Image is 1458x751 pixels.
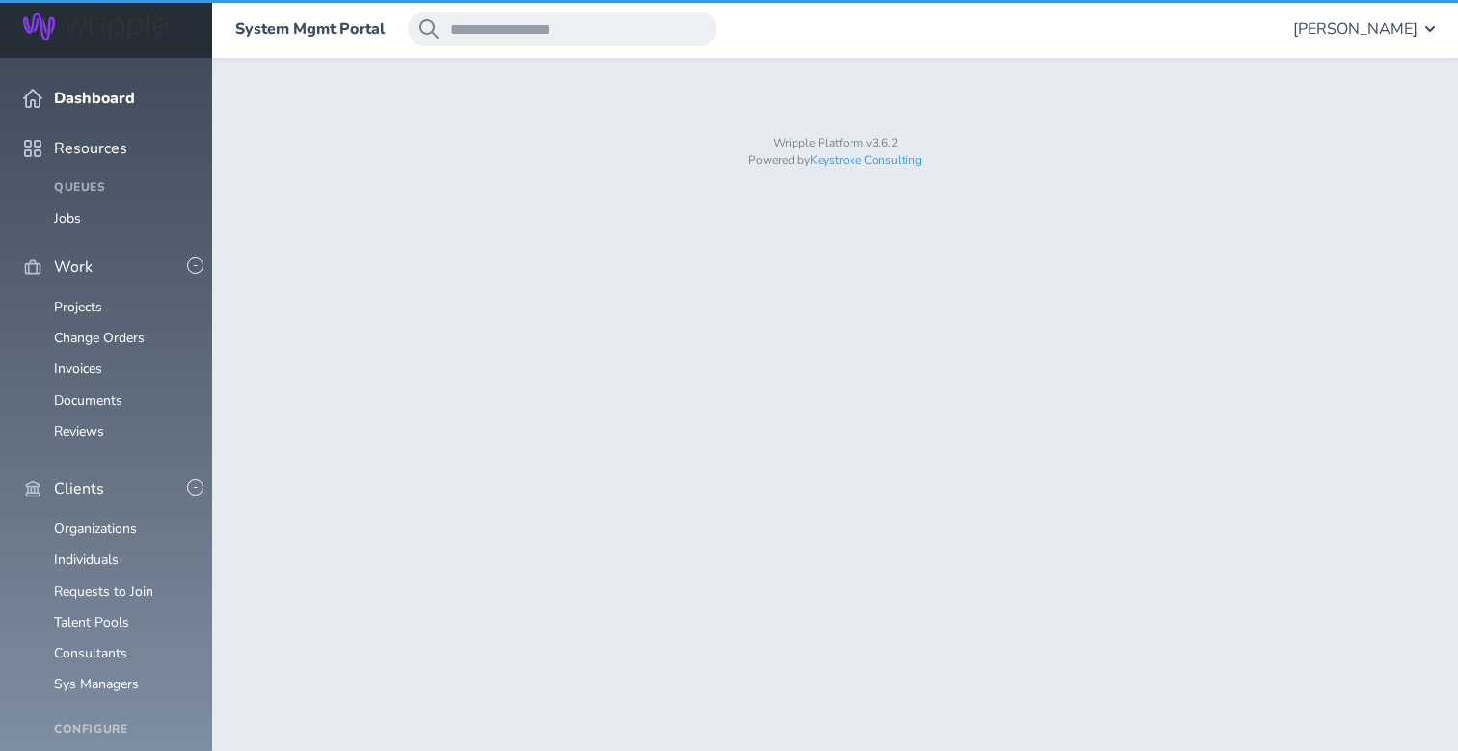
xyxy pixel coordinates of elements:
[260,137,1410,150] p: Wripple Platform v3.6.2
[54,209,81,228] a: Jobs
[187,479,203,496] button: -
[54,298,102,316] a: Projects
[260,154,1410,168] p: Powered by
[54,480,104,497] span: Clients
[1293,20,1417,38] span: [PERSON_NAME]
[54,181,189,195] h4: Queues
[54,258,93,276] span: Work
[54,360,102,378] a: Invoices
[810,152,922,168] a: Keystroke Consulting
[54,391,122,410] a: Documents
[54,582,153,601] a: Requests to Join
[54,520,137,538] a: Organizations
[54,644,127,662] a: Consultants
[54,550,119,569] a: Individuals
[54,90,135,107] span: Dashboard
[54,422,104,441] a: Reviews
[54,675,139,693] a: Sys Managers
[187,257,203,274] button: -
[235,20,385,38] a: System Mgmt Portal
[54,140,127,157] span: Resources
[1293,12,1435,46] button: [PERSON_NAME]
[54,723,189,737] h4: Configure
[54,613,129,631] a: Talent Pools
[54,329,145,347] a: Change Orders
[23,13,168,40] img: Wripple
